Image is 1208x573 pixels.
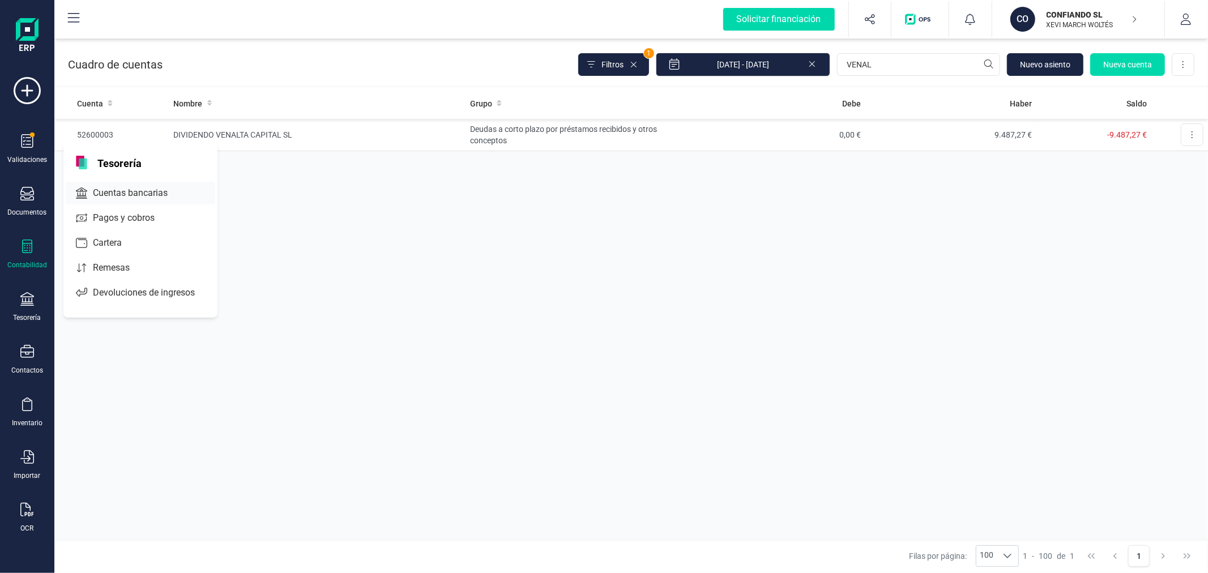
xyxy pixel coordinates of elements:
span: Cartera [88,236,142,250]
td: 52600003 [54,119,169,151]
td: 9.487,27 € [865,119,1037,151]
span: 100 [976,546,997,566]
p: Cuadro de cuentas [68,57,163,72]
span: Remesas [88,261,150,275]
span: Cuenta [77,98,103,109]
button: Filtros [578,53,649,76]
span: 100 [1039,550,1053,562]
span: Tesorería [91,156,148,169]
button: Last Page [1176,545,1198,567]
span: 1 [1070,550,1075,562]
button: Nueva cuenta [1090,53,1165,76]
button: Solicitar financiación [710,1,848,37]
div: Filas por página: [909,545,1019,567]
span: Nuevo asiento [1020,59,1070,70]
button: Logo de OPS [898,1,942,37]
span: Filtros [601,59,624,70]
span: Devoluciones de ingresos [88,286,215,300]
div: Tesorería [14,313,41,322]
img: Logo de OPS [905,14,935,25]
div: Inventario [12,418,42,427]
button: Nuevo asiento [1007,53,1083,76]
span: Haber [1010,98,1032,109]
button: Previous Page [1104,545,1126,567]
div: Importar [14,471,41,480]
div: Solicitar financiación [723,8,835,31]
span: Debe [842,98,861,109]
p: XEVI MARCH WOLTÉS [1047,20,1137,29]
span: Grupo [470,98,492,109]
span: Nueva cuenta [1103,59,1152,70]
div: Contactos [11,366,43,375]
span: -9.487,27 € [1107,130,1147,139]
div: Validaciones [7,155,47,164]
button: Next Page [1152,545,1174,567]
td: Deudas a corto plazo por préstamos recibidos y otros conceptos [466,119,694,151]
p: CONFIANDO SL [1047,9,1137,20]
button: COCONFIANDO SLXEVI MARCH WOLTÉS [1006,1,1151,37]
span: 1 [644,48,654,58]
span: Saldo [1126,98,1147,109]
button: Page 1 [1128,545,1150,567]
div: Contabilidad [7,260,47,270]
span: 1 [1023,550,1028,562]
button: First Page [1081,545,1102,567]
div: - [1023,550,1075,562]
span: Pagos y cobros [88,211,175,225]
td: DIVIDENDO VENALTA CAPITAL SL [169,119,466,151]
img: Logo Finanedi [16,18,39,54]
div: CO [1010,7,1035,32]
div: Documentos [8,208,47,217]
span: de [1057,550,1066,562]
div: OCR [21,524,34,533]
td: 0,00 € [694,119,865,151]
input: Buscar [837,53,1000,76]
span: Nombre [174,98,203,109]
span: Cuentas bancarias [88,186,188,200]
